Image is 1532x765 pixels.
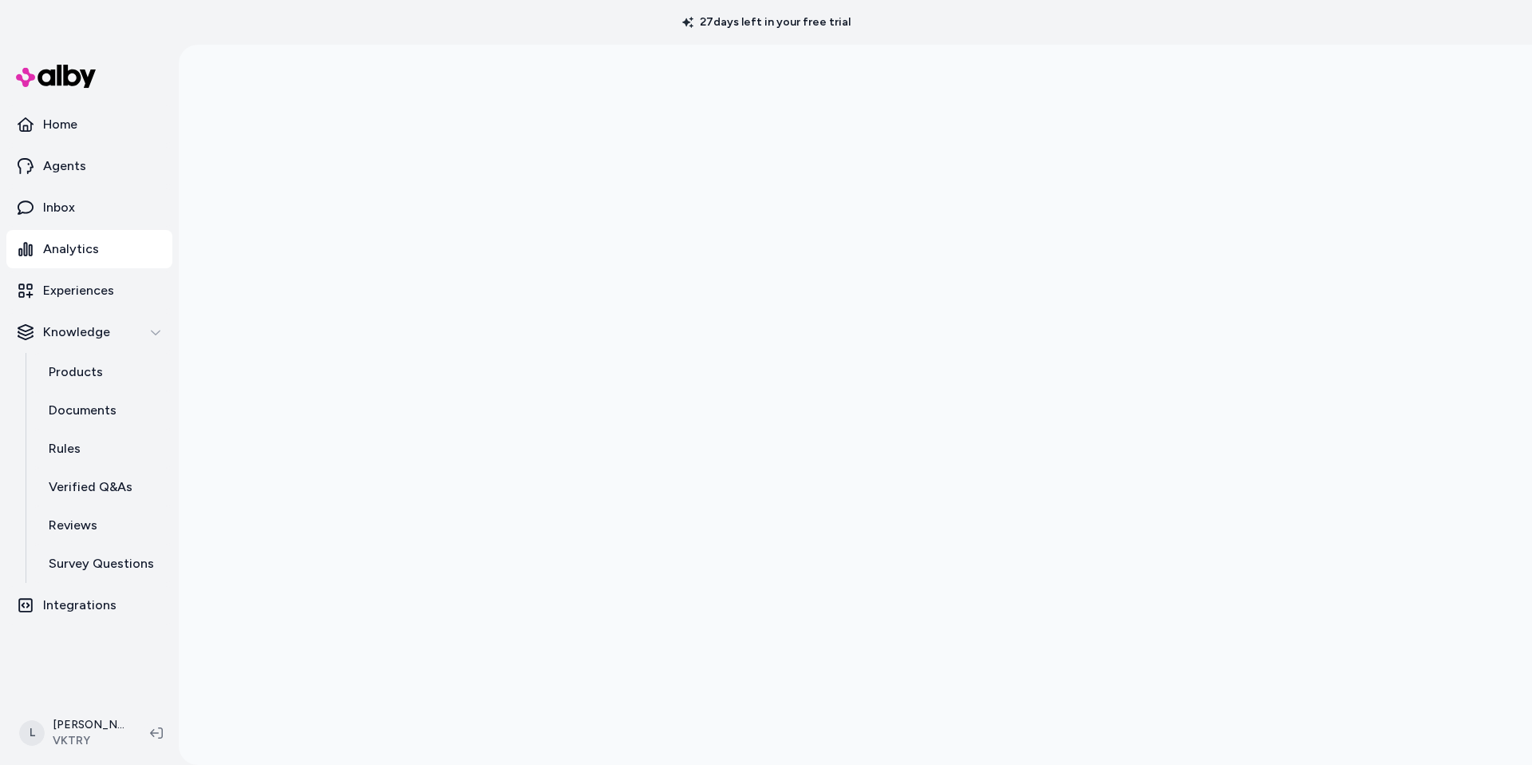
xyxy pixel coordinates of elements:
[49,363,103,382] p: Products
[6,586,172,624] a: Integrations
[19,720,45,746] span: L
[49,554,154,573] p: Survey Questions
[43,281,114,300] p: Experiences
[53,733,124,749] span: VKTRY
[6,230,172,268] a: Analytics
[53,717,124,733] p: [PERSON_NAME]
[16,65,96,88] img: alby Logo
[49,401,116,420] p: Documents
[673,14,860,30] p: 27 days left in your free trial
[33,468,172,506] a: Verified Q&As
[43,596,116,615] p: Integrations
[43,240,99,259] p: Analytics
[43,198,75,217] p: Inbox
[6,147,172,185] a: Agents
[6,105,172,144] a: Home
[6,313,172,351] button: Knowledge
[43,323,110,342] p: Knowledge
[43,157,86,176] p: Agents
[43,115,77,134] p: Home
[33,506,172,545] a: Reviews
[33,391,172,430] a: Documents
[6,272,172,310] a: Experiences
[33,545,172,583] a: Survey Questions
[33,353,172,391] a: Products
[6,188,172,227] a: Inbox
[49,516,97,535] p: Reviews
[10,708,137,759] button: L[PERSON_NAME]VKTRY
[49,478,132,497] p: Verified Q&As
[33,430,172,468] a: Rules
[49,439,81,458] p: Rules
